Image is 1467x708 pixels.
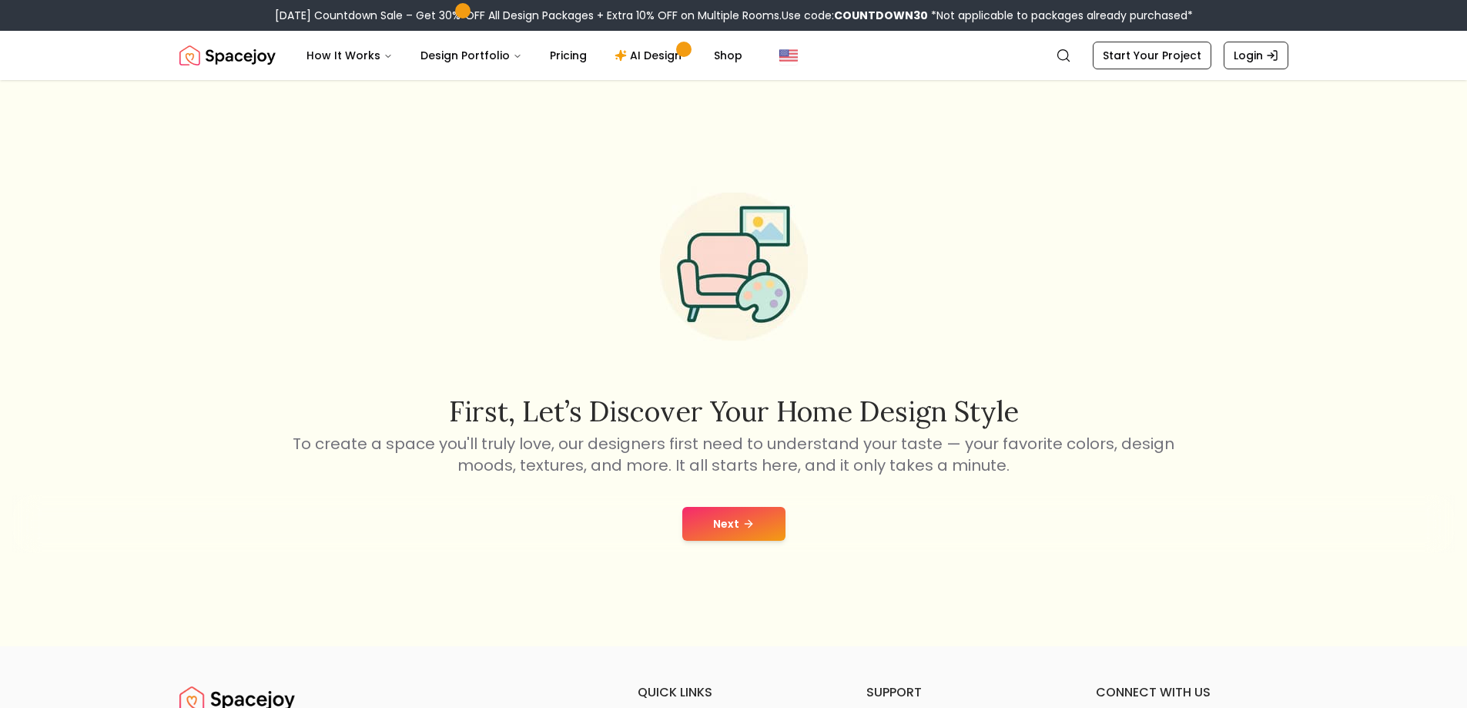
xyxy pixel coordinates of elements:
[635,168,832,365] img: Start Style Quiz Illustration
[682,507,785,541] button: Next
[179,31,1288,80] nav: Global
[294,40,755,71] nav: Main
[294,40,405,71] button: How It Works
[928,8,1193,23] span: *Not applicable to packages already purchased*
[1096,683,1288,702] h6: connect with us
[179,40,276,71] a: Spacejoy
[866,683,1059,702] h6: support
[702,40,755,71] a: Shop
[1093,42,1211,69] a: Start Your Project
[638,683,830,702] h6: quick links
[782,8,928,23] span: Use code:
[538,40,599,71] a: Pricing
[408,40,534,71] button: Design Portfolio
[1224,42,1288,69] a: Login
[290,433,1177,476] p: To create a space you'll truly love, our designers first need to understand your taste — your fav...
[275,8,1193,23] div: [DATE] Countdown Sale – Get 30% OFF All Design Packages + Extra 10% OFF on Multiple Rooms.
[779,46,798,65] img: United States
[602,40,698,71] a: AI Design
[834,8,928,23] b: COUNTDOWN30
[179,40,276,71] img: Spacejoy Logo
[290,396,1177,427] h2: First, let’s discover your home design style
